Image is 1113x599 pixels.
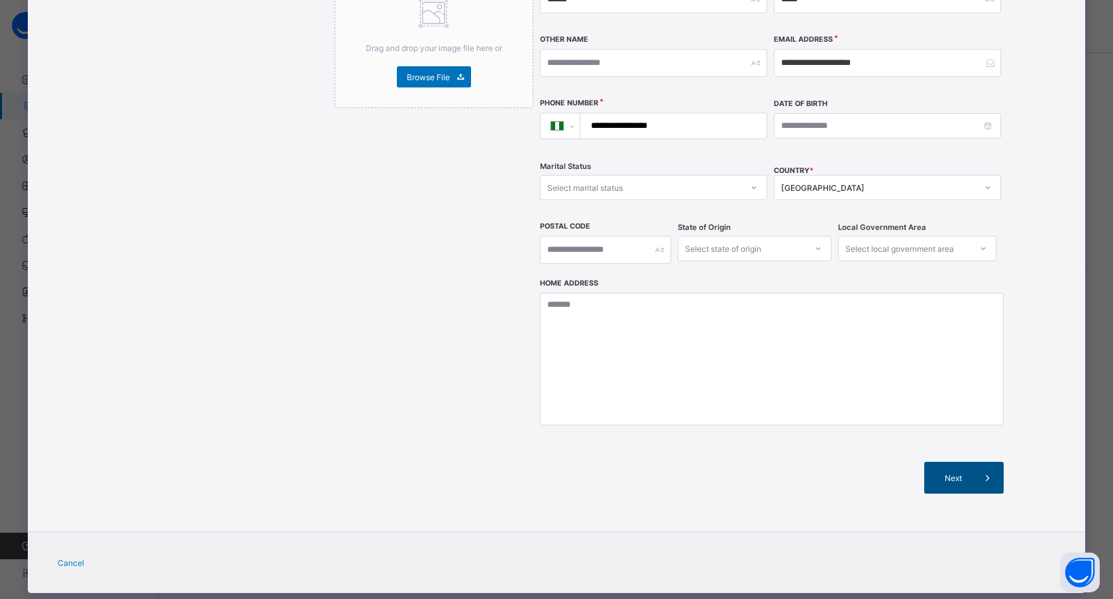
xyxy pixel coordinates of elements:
[540,222,590,231] label: Postal Code
[1060,553,1100,592] button: Open asap
[540,35,588,44] label: Other Name
[934,473,972,483] span: Next
[774,99,827,108] label: Date of Birth
[540,162,591,171] span: Marital Status
[540,99,598,107] label: Phone Number
[678,223,731,232] span: State of Origin
[407,72,450,82] span: Browse File
[366,43,502,53] span: Drag and drop your image file here or
[547,175,623,200] div: Select marital status
[58,558,84,568] span: Cancel
[685,236,761,261] div: Select state of origin
[781,183,977,193] div: [GEOGRAPHIC_DATA]
[838,223,926,232] span: Local Government Area
[774,35,833,44] label: Email Address
[774,166,814,175] span: COUNTRY
[845,236,954,261] div: Select local government area
[540,279,598,288] label: Home Address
